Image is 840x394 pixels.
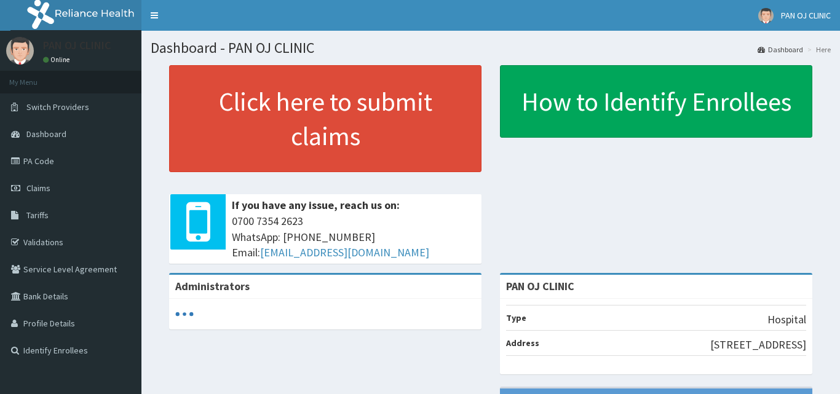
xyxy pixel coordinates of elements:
[169,65,481,172] a: Click here to submit claims
[758,44,803,55] a: Dashboard
[500,65,812,138] a: How to Identify Enrollees
[232,213,475,261] span: 0700 7354 2623 WhatsApp: [PHONE_NUMBER] Email:
[506,337,539,349] b: Address
[26,210,49,221] span: Tariffs
[232,198,400,212] b: If you have any issue, reach us on:
[710,337,806,353] p: [STREET_ADDRESS]
[175,279,250,293] b: Administrators
[175,305,194,323] svg: audio-loading
[781,10,831,21] span: PAN OJ CLINIC
[43,40,111,51] p: PAN OJ CLINIC
[506,279,574,293] strong: PAN OJ CLINIC
[26,128,66,140] span: Dashboard
[26,101,89,112] span: Switch Providers
[758,8,774,23] img: User Image
[804,44,831,55] li: Here
[506,312,526,323] b: Type
[151,40,831,56] h1: Dashboard - PAN OJ CLINIC
[26,183,50,194] span: Claims
[43,55,73,64] a: Online
[260,245,429,259] a: [EMAIL_ADDRESS][DOMAIN_NAME]
[6,37,34,65] img: User Image
[767,312,806,328] p: Hospital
